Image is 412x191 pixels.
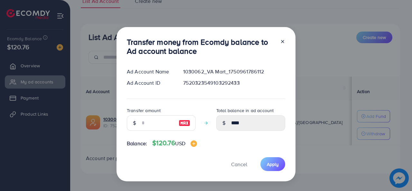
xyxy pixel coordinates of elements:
span: Balance: [127,140,147,147]
button: Cancel [223,157,255,171]
div: 7520323549103292433 [178,79,290,87]
h4: $120.76 [152,139,197,147]
div: Ad Account Name [122,68,178,75]
img: image [191,140,197,147]
button: Apply [260,157,285,171]
h3: Transfer money from Ecomdy balance to Ad account balance [127,37,275,56]
span: Cancel [231,161,247,168]
div: Ad Account ID [122,79,178,87]
img: image [179,119,190,127]
span: USD [175,140,185,147]
label: Transfer amount [127,107,161,114]
label: Total balance in ad account [216,107,274,114]
span: Apply [267,161,279,167]
div: 1030062_VA Mart_1750961786112 [178,68,290,75]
